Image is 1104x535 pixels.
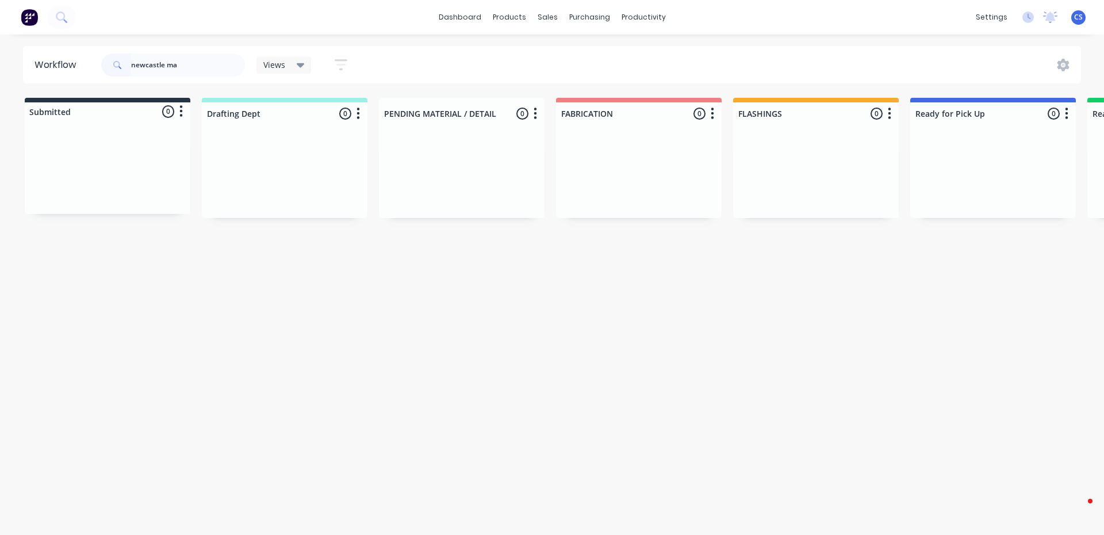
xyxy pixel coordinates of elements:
span: Views [263,59,285,71]
div: purchasing [563,9,616,26]
div: productivity [616,9,672,26]
div: sales [532,9,563,26]
input: Search for orders... [131,54,245,77]
div: products [487,9,532,26]
img: Factory [21,9,38,26]
span: CS [1074,12,1083,22]
a: dashboard [433,9,487,26]
div: settings [970,9,1013,26]
iframe: Intercom live chat [1065,496,1092,523]
div: Workflow [34,58,82,72]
